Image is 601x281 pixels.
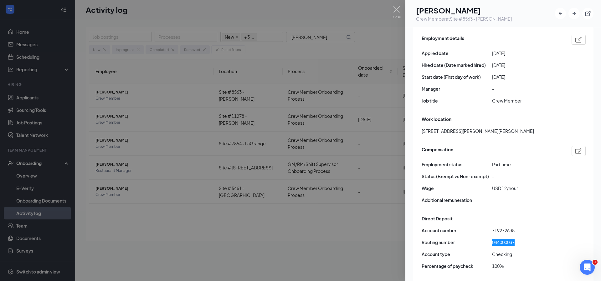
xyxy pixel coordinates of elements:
svg: ExternalLink [585,10,591,17]
span: [STREET_ADDRESS][PERSON_NAME][PERSON_NAME] [422,128,534,134]
svg: ArrowRight [571,10,577,17]
span: [DATE] [492,50,562,57]
span: Routing number [422,239,492,246]
span: Work location [422,116,451,123]
span: Crew Member [492,97,562,104]
span: Account type [422,251,492,258]
span: Compensation [422,146,453,156]
span: - [492,173,562,180]
span: [DATE] [492,73,562,80]
span: Percentage of paycheck [422,263,492,269]
span: Manager [422,85,492,92]
span: - [492,85,562,92]
span: Additional remuneration [422,197,492,203]
span: USD 12/hour [492,185,562,192]
button: ExternalLink [582,8,593,19]
span: Start date (First day of work) [422,73,492,80]
span: Wage [422,185,492,192]
iframe: Intercom live chat [580,260,595,275]
span: Employment details [422,35,464,45]
span: 100% [492,263,562,269]
span: Employment status [422,161,492,168]
span: 1 [593,260,598,265]
span: Account number [422,227,492,234]
div: Crew Member at Site # 8563 - [PERSON_NAME] [416,16,512,22]
span: [DATE] [492,62,562,68]
button: ArrowLeftNew [555,8,566,19]
span: Status (Exempt vs Non-exempt) [422,173,492,180]
span: Applied date [422,50,492,57]
span: Hired date (Date marked hired) [422,62,492,68]
button: ArrowRight [568,8,580,19]
svg: ArrowLeftNew [557,10,563,17]
span: Direct Deposit [422,215,453,222]
span: 719272638 [492,227,562,234]
span: - [492,197,562,203]
span: Part Time [492,161,562,168]
h1: [PERSON_NAME] [416,5,512,16]
span: Job title [422,97,492,104]
span: 044000037 [492,239,562,246]
span: Checking [492,251,562,258]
